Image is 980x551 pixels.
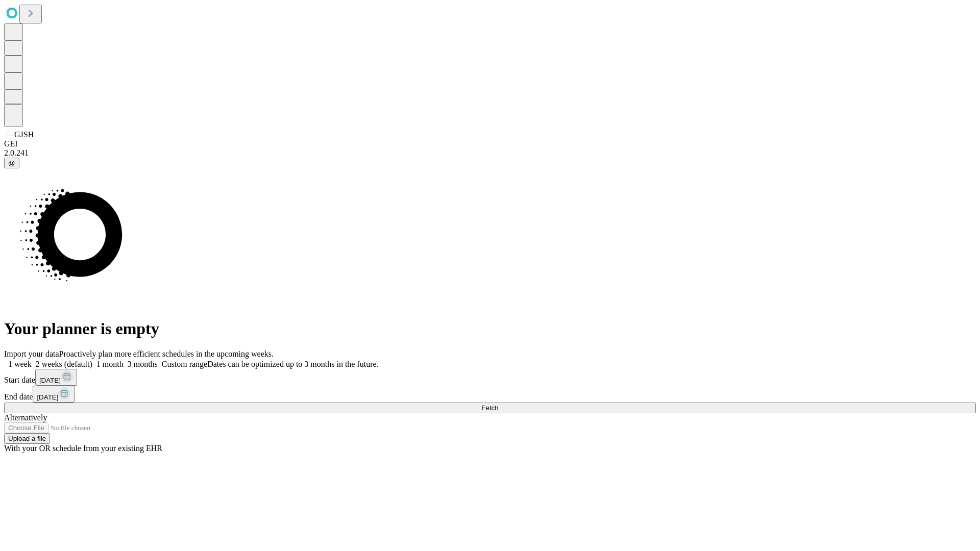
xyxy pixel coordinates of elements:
span: Proactively plan more efficient schedules in the upcoming weeks. [59,349,274,358]
div: End date [4,386,976,403]
span: [DATE] [39,377,61,384]
h1: Your planner is empty [4,319,976,338]
span: Dates can be optimized up to 3 months in the future. [207,360,378,368]
div: GEI [4,139,976,148]
span: Import your data [4,349,59,358]
span: Custom range [162,360,207,368]
div: 2.0.241 [4,148,976,158]
span: Alternatively [4,413,47,422]
button: [DATE] [33,386,75,403]
span: @ [8,159,15,167]
button: Upload a file [4,433,50,444]
div: Start date [4,369,976,386]
span: Fetch [481,404,498,412]
span: 2 weeks (default) [36,360,92,368]
button: @ [4,158,19,168]
span: 1 week [8,360,32,368]
span: 3 months [128,360,158,368]
span: 1 month [96,360,124,368]
span: GJSH [14,130,34,139]
span: With your OR schedule from your existing EHR [4,444,162,453]
button: [DATE] [35,369,77,386]
span: [DATE] [37,393,58,401]
button: Fetch [4,403,976,413]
